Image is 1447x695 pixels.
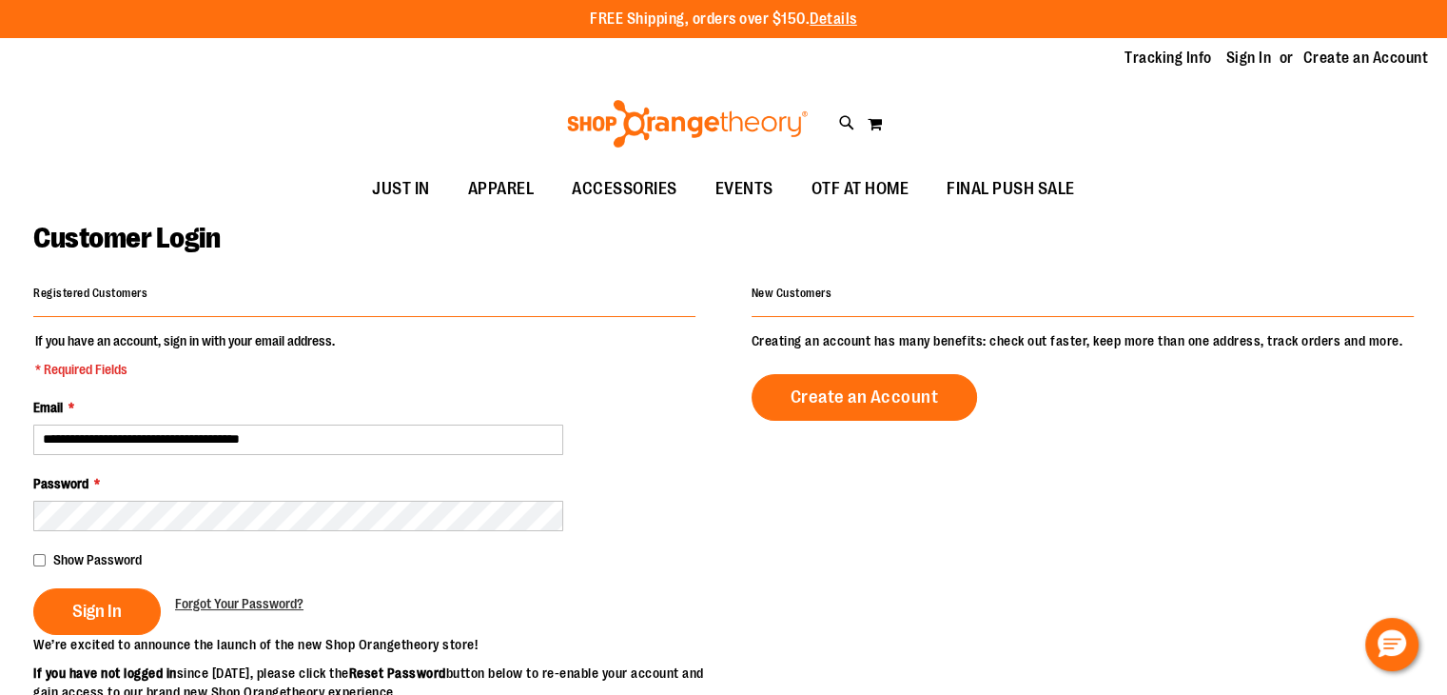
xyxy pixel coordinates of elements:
[553,168,696,211] a: ACCESSORIES
[175,596,303,611] span: Forgot Your Password?
[811,168,909,210] span: OTF AT HOME
[449,168,554,211] a: APPAREL
[1124,48,1212,69] a: Tracking Info
[468,168,535,210] span: APPAREL
[590,9,857,30] p: FREE Shipping, orders over $150.
[33,665,177,681] strong: If you have not logged in
[564,100,811,148] img: Shop Orangetheory
[372,168,430,210] span: JUST IN
[33,476,88,491] span: Password
[33,287,147,300] strong: Registered Customers
[353,168,449,211] a: JUST IN
[1303,48,1429,69] a: Create an Account
[53,552,142,567] span: Show Password
[928,168,1094,211] a: FINAL PUSH SALE
[791,387,939,407] span: Create an Account
[1365,618,1418,671] button: Hello, have a question? Let’s chat.
[792,168,929,211] a: OTF AT HOME
[947,168,1075,210] span: FINAL PUSH SALE
[715,168,773,210] span: EVENTS
[752,287,832,300] strong: New Customers
[696,168,792,211] a: EVENTS
[349,665,446,681] strong: Reset Password
[33,222,220,254] span: Customer Login
[35,360,335,379] span: * Required Fields
[572,168,677,210] span: ACCESSORIES
[33,635,724,654] p: We’re excited to announce the launch of the new Shop Orangetheory store!
[752,331,1414,350] p: Creating an account has many benefits: check out faster, keep more than one address, track orders...
[175,594,303,613] a: Forgot Your Password?
[33,588,161,635] button: Sign In
[72,601,122,622] span: Sign In
[1226,48,1272,69] a: Sign In
[752,374,978,421] a: Create an Account
[810,10,857,28] a: Details
[33,400,63,415] span: Email
[33,331,337,379] legend: If you have an account, sign in with your email address.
